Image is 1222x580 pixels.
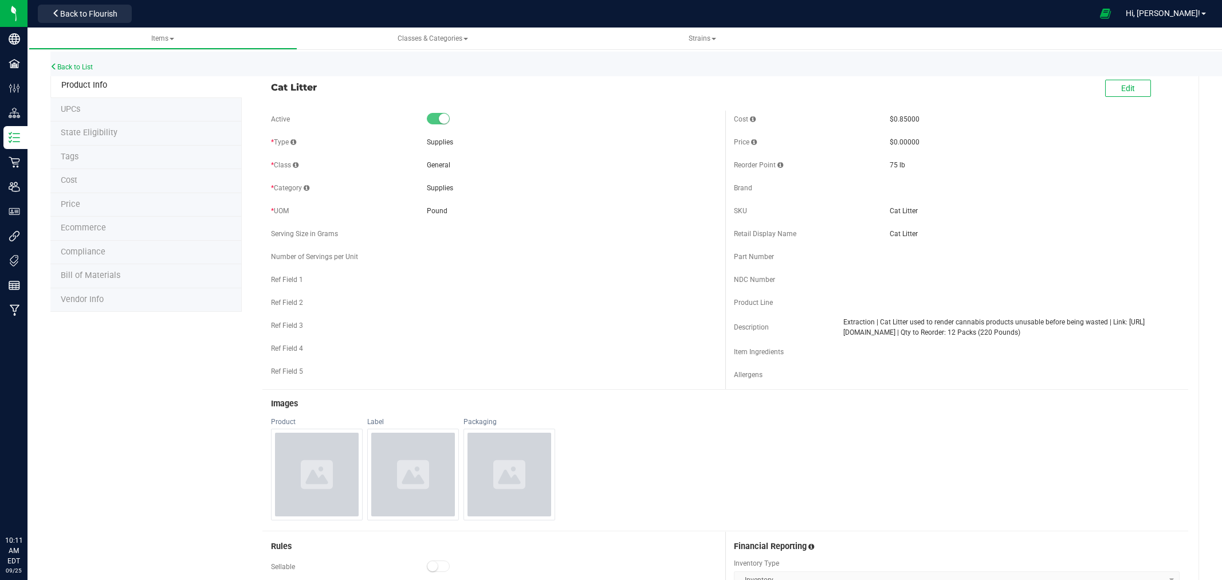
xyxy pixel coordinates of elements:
[1121,84,1135,93] span: Edit
[271,563,295,571] span: Sellable
[9,230,20,242] inline-svg: Integrations
[9,58,20,69] inline-svg: Facilities
[734,184,752,192] span: Brand
[271,417,363,426] div: Product
[271,344,303,352] span: Ref Field 4
[367,417,459,426] div: Label
[734,230,796,238] span: Retail Display Name
[9,132,20,143] inline-svg: Inventory
[427,184,453,192] span: Supplies
[463,417,555,426] div: Packaging
[890,229,1180,239] span: Cat Litter
[61,80,107,90] span: Product Info
[61,175,77,185] span: Cost
[734,558,1180,569] span: Inventory Type
[9,156,20,168] inline-svg: Retail
[271,161,298,169] span: Class
[38,5,132,23] button: Back to Flourish
[1093,2,1118,25] span: Open Ecommerce Menu
[271,276,303,284] span: Ref Field 1
[9,280,20,291] inline-svg: Reports
[427,138,453,146] span: Supplies
[734,542,807,551] span: Financial Reporting
[890,206,1180,216] span: Cat Litter
[50,63,93,71] a: Back to List
[808,543,814,551] span: Assign this inventory item to the correct financial accounts(s)
[9,206,20,217] inline-svg: User Roles
[61,295,104,304] span: Vendor Info
[271,230,338,238] span: Serving Size in Grams
[734,276,775,284] span: NDC Number
[271,253,358,261] span: Number of Servings per Unit
[271,322,303,330] span: Ref Field 3
[734,348,784,356] span: Item Ingredients
[9,255,20,267] inline-svg: Tags
[271,207,289,215] span: UOM
[890,161,905,169] span: 75 lb
[1105,80,1151,97] button: Edit
[271,115,290,123] span: Active
[734,161,783,169] span: Reorder Point
[398,34,468,42] span: Classes & Categories
[61,128,117,138] span: Tag
[271,80,717,94] span: Cat Litter
[5,566,22,575] p: 09/25
[734,299,773,307] span: Product Line
[61,271,120,280] span: Bill of Materials
[9,107,20,119] inline-svg: Distribution
[271,138,296,146] span: Type
[689,34,716,42] span: Strains
[5,535,22,566] p: 10:11 AM EDT
[271,399,1180,409] h3: Images
[427,207,447,215] span: Pound
[890,138,920,146] span: $0.00000
[427,161,450,169] span: General
[890,115,920,123] span: $0.85000
[151,34,174,42] span: Items
[271,542,292,551] span: Rules
[734,371,763,379] span: Allergens
[734,207,747,215] span: SKU
[61,199,80,209] span: Price
[734,253,774,261] span: Part Number
[9,181,20,193] inline-svg: Users
[60,9,117,18] span: Back to Flourish
[271,184,309,192] span: Category
[61,247,105,257] span: Compliance
[271,299,303,307] span: Ref Field 2
[271,367,303,375] span: Ref Field 5
[1126,9,1200,18] span: Hi, [PERSON_NAME]!
[11,488,46,523] iframe: Resource center
[734,323,769,331] span: Description
[61,152,78,162] span: Tag
[9,33,20,45] inline-svg: Company
[61,104,80,114] span: Tag
[843,317,1180,338] span: Extraction | Cat Litter used to render cannabis products unusable before being wasted | Link: [UR...
[734,138,757,146] span: Price
[9,83,20,94] inline-svg: Configuration
[9,304,20,316] inline-svg: Manufacturing
[734,115,756,123] span: Cost
[61,223,106,233] span: Ecommerce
